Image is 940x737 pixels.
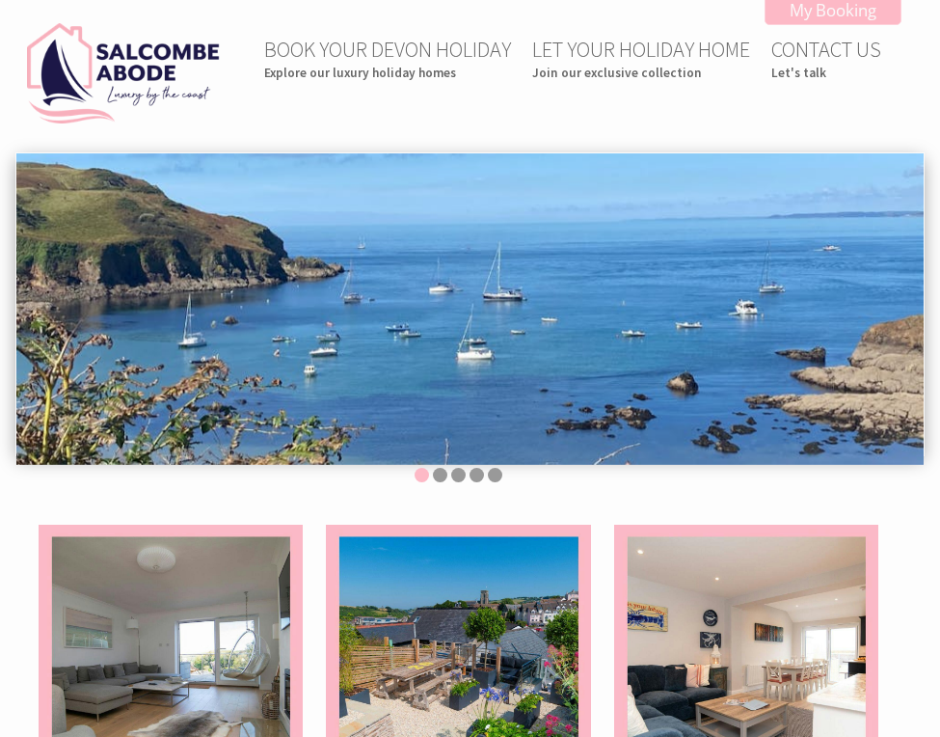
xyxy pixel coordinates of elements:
[264,36,511,81] a: BOOK YOUR DEVON HOLIDAYExplore our luxury holiday homes
[532,65,750,81] small: Join our exclusive collection
[771,65,881,81] small: Let's talk
[771,36,881,81] a: CONTACT USLet's talk
[264,65,511,81] small: Explore our luxury holiday homes
[27,23,220,123] img: Salcombe Abode
[532,36,750,81] a: LET YOUR HOLIDAY HOMEJoin our exclusive collection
